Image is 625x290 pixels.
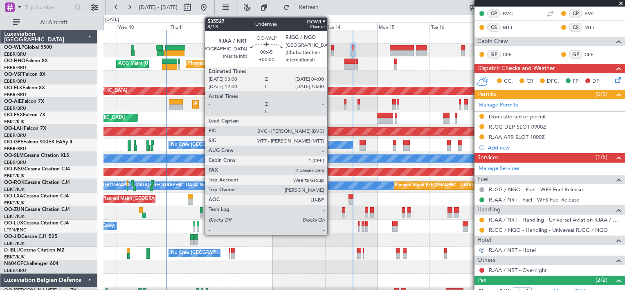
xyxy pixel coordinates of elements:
[105,16,119,23] div: [DATE]
[503,51,521,58] a: CEF
[429,23,481,30] div: Tue 16
[4,234,57,239] a: OO-JIDCessna CJ1 525
[21,20,86,25] span: All Aircraft
[4,186,25,193] a: EBKT/KJK
[4,140,23,145] span: OO-GPE
[4,180,25,185] span: OO-ROK
[4,59,25,63] span: OO-HHO
[487,23,501,32] div: CS
[4,221,69,226] a: OO-LUXCessna Citation CJ4
[596,153,607,161] span: (1/5)
[585,10,603,17] a: BVC
[4,86,22,91] span: OO-ELK
[4,207,70,212] a: OO-ZUNCessna Citation CJ4
[489,247,536,254] a: RJAA / NRT - Hotel
[119,58,218,70] div: AOG Maint [US_STATE] ([GEOGRAPHIC_DATA])
[477,276,486,285] span: Pax
[221,23,273,30] div: Fri 12
[4,86,45,91] a: OO-ELKFalcon 8X
[504,77,513,86] span: CC,
[4,240,25,247] a: EBKT/KJK
[325,23,377,30] div: Sun 14
[67,179,219,192] div: A/C Unavailable [GEOGRAPHIC_DATA] ([GEOGRAPHIC_DATA] National)
[171,247,308,259] div: No Crew [GEOGRAPHIC_DATA] ([GEOGRAPHIC_DATA] National)
[526,77,533,86] span: CR
[4,194,23,199] span: OO-LXA
[25,1,72,14] input: Trip Number
[4,113,45,118] a: OO-FSXFalcon 7X
[489,227,608,233] a: RJGG / NGO - Handling - Universal RJGG / NGO
[489,216,621,223] a: RJAA / NRT - Handling - Universal Aviation RJAA / NRT
[487,50,501,59] div: ISP
[188,58,256,70] div: Planned Maint Geneva (Cointrin)
[547,77,559,86] span: DFC,
[4,248,20,253] span: D-IBLU
[4,45,24,50] span: OO-WLP
[4,51,26,57] a: EBBR/BRU
[4,173,25,179] a: EBKT/KJK
[4,234,21,239] span: OO-JID
[585,51,603,58] a: CEF
[9,16,89,29] button: All Aircraft
[4,180,70,185] a: OO-ROKCessna Citation CJ4
[4,153,69,158] a: OO-SLMCessna Citation XLS
[487,9,501,18] div: CP
[292,5,326,10] span: Refresh
[4,72,45,77] a: OO-VSFFalcon 8X
[4,213,25,220] a: EBKT/KJK
[395,179,524,192] div: Planned Maint [GEOGRAPHIC_DATA] ([GEOGRAPHIC_DATA])
[4,207,25,212] span: OO-ZUN
[4,113,23,118] span: OO-FSX
[477,205,501,215] span: Handling
[477,64,555,73] span: Dispatch Checks and Weather
[4,153,24,158] span: OO-SLM
[4,99,22,104] span: OO-AIE
[4,140,72,145] a: OO-GPEFalcon 900EX EASy II
[477,256,495,265] span: Others
[477,175,488,184] span: Fuel
[489,123,546,130] div: RJGG DEP SLOT 0900Z
[195,98,324,111] div: Planned Maint [GEOGRAPHIC_DATA] ([GEOGRAPHIC_DATA])
[4,119,25,125] a: EBKT/KJK
[4,261,23,266] span: N604GF
[4,254,25,260] a: EBKT/KJK
[489,186,583,193] a: RJGG / NGO - Fuel - WFS Fuel Release
[4,159,26,165] a: EBBR/BRU
[4,92,26,98] a: EBBR/BRU
[4,126,24,131] span: OO-LAH
[279,1,328,14] button: Refresh
[4,65,26,71] a: EBBR/BRU
[4,59,48,63] a: OO-HHOFalcon 8X
[171,139,308,151] div: No Crew [GEOGRAPHIC_DATA] ([GEOGRAPHIC_DATA] National)
[117,23,169,30] div: Wed 10
[139,4,178,11] span: [DATE] - [DATE]
[4,146,26,152] a: EBBR/BRU
[4,126,46,131] a: OO-LAHFalcon 7X
[4,267,26,274] a: EBBR/BRU
[569,23,582,32] div: CS
[477,153,499,163] span: Services
[489,113,546,120] div: Domestic sector permit
[4,99,44,104] a: OO-AIEFalcon 7X
[569,9,582,18] div: CP
[4,261,58,266] a: N604GFChallenger 604
[479,165,519,173] a: Manage Services
[4,200,25,206] a: EBKT/KJK
[573,77,579,86] span: FP
[569,50,582,59] div: ISP
[4,167,70,172] a: OO-NSGCessna Citation CJ4
[4,78,26,84] a: EBBR/BRU
[4,132,26,138] a: EBBR/BRU
[169,23,221,30] div: Thu 11
[489,267,547,274] a: RJAA / NRT - Overnight
[489,196,580,203] a: RJAA / NRT - Fuel - WFS Fuel Release
[592,77,600,86] span: DP
[4,72,23,77] span: OO-VSF
[4,248,64,253] a: D-IBLUCessna Citation M2
[596,90,607,98] span: (0/3)
[4,227,27,233] a: LFSN/ENC
[503,24,521,31] a: MTT
[585,24,603,31] a: MTT
[477,236,491,245] span: Hotel
[4,221,23,226] span: OO-LUX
